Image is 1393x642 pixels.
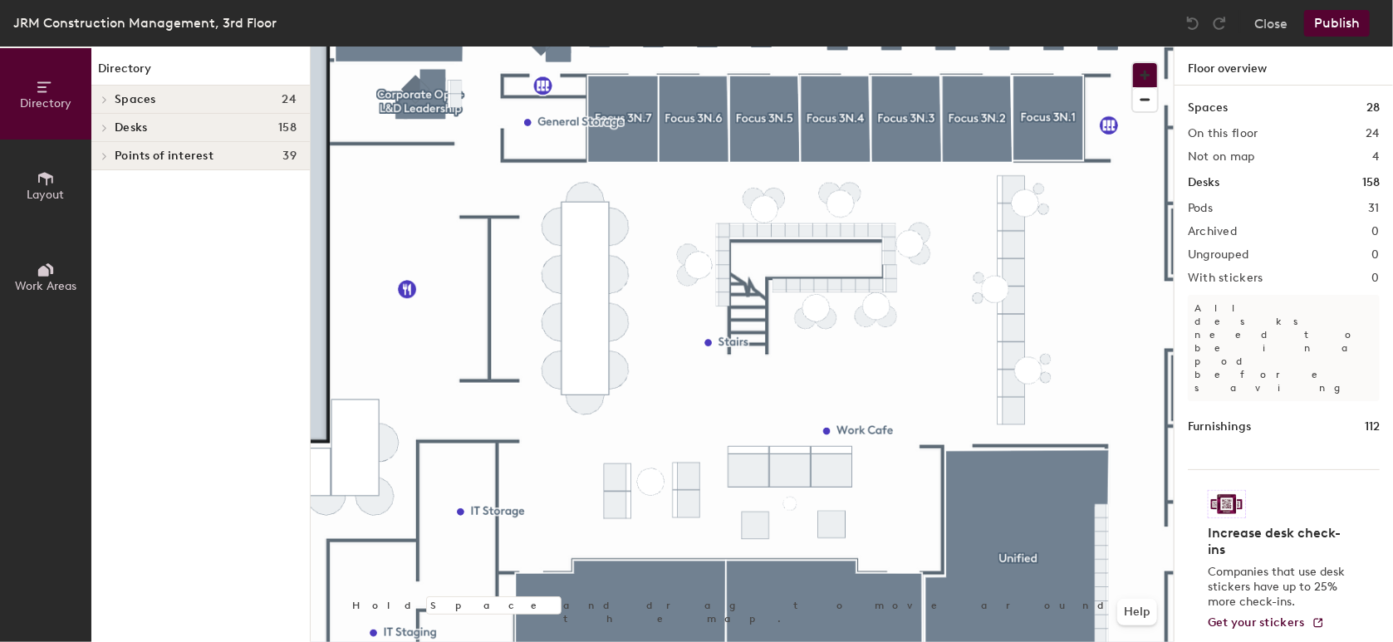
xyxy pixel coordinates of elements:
h4: Increase desk check-ins [1208,525,1350,558]
span: 158 [278,121,297,135]
h2: 31 [1368,202,1380,215]
a: Get your stickers [1208,616,1325,630]
span: 24 [282,93,297,106]
span: 39 [282,149,297,163]
h1: 112 [1365,418,1380,436]
h2: 0 [1372,225,1380,238]
span: Get your stickers [1208,615,1305,630]
h1: Spaces [1188,99,1228,117]
span: Layout [27,188,65,202]
h2: 0 [1372,272,1380,285]
span: Work Areas [15,279,76,293]
span: Points of interest [115,149,213,163]
h2: 0 [1372,248,1380,262]
span: Spaces [115,93,156,106]
img: Undo [1185,15,1201,32]
div: JRM Construction Management, 3rd Floor [13,12,277,33]
span: Directory [20,96,71,110]
h1: 28 [1366,99,1380,117]
h2: Pods [1188,202,1213,215]
img: Redo [1211,15,1228,32]
h1: Directory [91,60,310,86]
button: Publish [1304,10,1370,37]
h2: Not on map [1188,150,1255,164]
p: All desks need to be in a pod before saving [1188,295,1380,401]
button: Close [1254,10,1288,37]
h2: 4 [1373,150,1380,164]
span: Desks [115,121,147,135]
h1: Floor overview [1175,47,1393,86]
h1: Furnishings [1188,418,1251,436]
h2: On this floor [1188,127,1258,140]
h2: Ungrouped [1188,248,1249,262]
img: Sticker logo [1208,490,1246,518]
p: Companies that use desk stickers have up to 25% more check-ins. [1208,565,1350,610]
h2: With stickers [1188,272,1263,285]
button: Help [1117,599,1157,625]
h1: 158 [1362,174,1380,192]
h1: Desks [1188,174,1219,192]
h2: Archived [1188,225,1237,238]
h2: 24 [1366,127,1380,140]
